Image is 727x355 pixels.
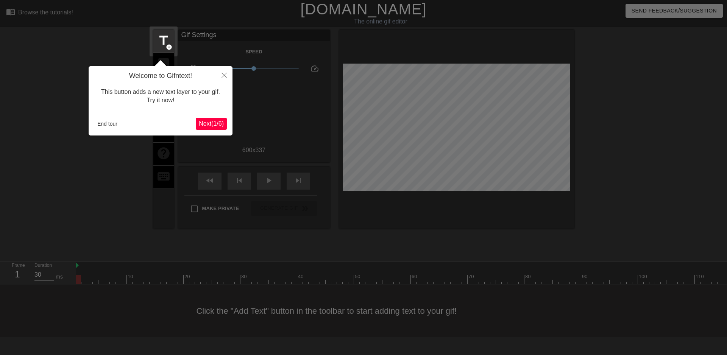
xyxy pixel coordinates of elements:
[94,72,227,80] h4: Welcome to Gifntext!
[216,66,232,84] button: Close
[196,118,227,130] button: Next
[94,118,120,129] button: End tour
[94,80,227,112] div: This button adds a new text layer to your gif. Try it now!
[199,120,224,127] span: Next ( 1 / 6 )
